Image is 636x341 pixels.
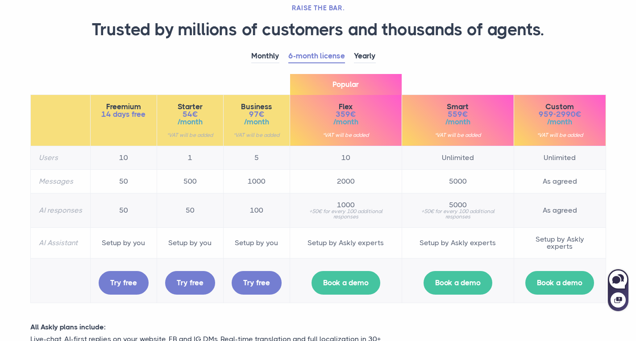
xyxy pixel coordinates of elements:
td: As agreed [514,169,606,193]
small: +50€ for every 100 additional responses [410,209,506,219]
span: 5000 [410,201,506,209]
span: /month [522,118,598,126]
small: *VAT will be added [165,132,215,138]
td: 500 [157,169,223,193]
a: Try free [99,271,149,295]
a: Try free [232,271,282,295]
h2: RAISE THE BAR. [30,4,606,12]
td: 10 [90,146,157,169]
td: Setup by you [90,227,157,258]
td: 5000 [402,169,514,193]
td: 50 [90,193,157,227]
small: *VAT will be added [232,132,282,138]
span: /month [298,118,394,126]
span: 14 days free [99,111,149,118]
strong: All Askly plans include: [30,323,106,331]
td: Setup by you [223,227,290,258]
iframe: Askly chat [607,267,629,312]
td: 1000 [223,169,290,193]
td: Setup by Askly experts [514,227,606,258]
span: /month [232,118,282,126]
small: +50€ for every 100 additional responses [298,209,394,219]
a: Book a demo [312,271,380,295]
td: 5 [223,146,290,169]
span: Freemium [99,103,149,111]
a: Yearly [354,49,376,63]
th: AI Assistant [30,227,90,258]
small: *VAT will be added [410,132,506,138]
td: Setup by Askly experts [290,227,402,258]
th: Users [30,146,90,169]
td: 50 [90,169,157,193]
span: As agreed [522,207,598,214]
span: Smart [410,103,506,111]
a: Monthly [251,49,279,63]
span: 1000 [298,201,394,209]
span: 359€ [298,111,394,118]
td: 100 [223,193,290,227]
small: *VAT will be added [522,132,598,138]
h1: Trusted by millions of customers and thousands of agents. [30,19,606,41]
span: Business [232,103,282,111]
td: 2000 [290,169,402,193]
td: Unlimited [402,146,514,169]
td: Unlimited [514,146,606,169]
span: /month [410,118,506,126]
small: *VAT will be added [298,132,394,138]
td: 1 [157,146,223,169]
td: 50 [157,193,223,227]
td: 10 [290,146,402,169]
td: Setup by you [157,227,223,258]
span: 54€ [165,111,215,118]
td: Setup by Askly experts [402,227,514,258]
a: 6-month license [288,49,345,63]
a: Book a demo [424,271,492,295]
th: Messages [30,169,90,193]
span: 959-2990€ [522,111,598,118]
span: 559€ [410,111,506,118]
span: /month [165,118,215,126]
span: Flex [298,103,394,111]
th: AI responses [30,193,90,227]
span: Starter [165,103,215,111]
a: Book a demo [525,271,594,295]
span: Custom [522,103,598,111]
a: Try free [165,271,215,295]
span: Popular [290,74,402,95]
span: 97€ [232,111,282,118]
